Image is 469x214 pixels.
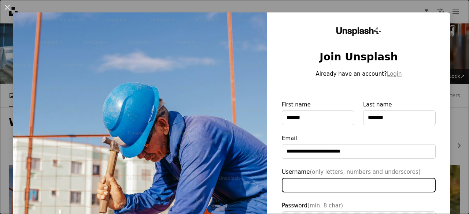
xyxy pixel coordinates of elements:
[282,178,436,192] input: Username(only letters, numbers and underscores)
[282,50,436,64] h1: Join Unsplash
[363,100,436,125] label: Last name
[282,144,436,159] input: Email
[363,110,436,125] input: Last name
[307,202,343,209] span: (min. 8 char)
[282,168,436,192] label: Username
[282,134,436,159] label: Email
[282,100,354,125] label: First name
[387,70,402,78] button: Login
[282,70,436,78] p: Already have an account?
[310,169,420,175] span: (only letters, numbers and underscores)
[282,110,354,125] input: First name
